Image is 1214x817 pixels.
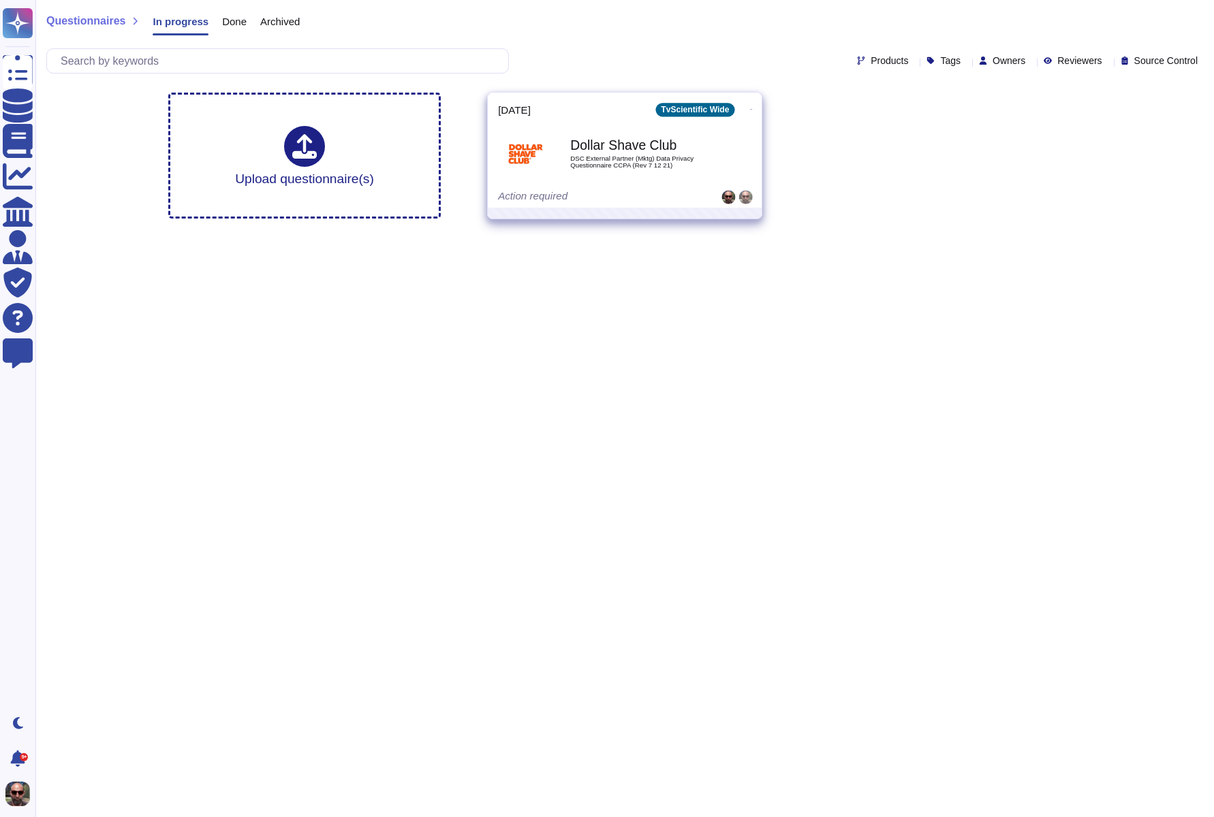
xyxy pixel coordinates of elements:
[54,49,508,73] input: Search by keywords
[498,191,667,204] div: Action required
[655,103,734,116] div: TvScientific Wide
[235,126,374,185] div: Upload questionnaire(s)
[3,779,40,809] button: user
[222,16,247,27] span: Done
[260,16,300,27] span: Archived
[570,139,708,152] b: Dollar Shave Club
[46,16,125,27] span: Questionnaires
[20,753,28,761] div: 9+
[1057,56,1102,65] span: Reviewers
[570,155,708,168] span: DSC External Partner (Mktg) Data Privacy Questionnaire CCPA (Rev 7 12 21)
[508,136,543,171] img: Logo
[871,56,908,65] span: Products
[498,105,531,115] span: [DATE]
[153,16,208,27] span: In progress
[721,191,735,204] img: user
[940,56,961,65] span: Tags
[739,191,753,204] img: user
[1134,56,1198,65] span: Source Control
[5,782,30,806] img: user
[993,56,1025,65] span: Owners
